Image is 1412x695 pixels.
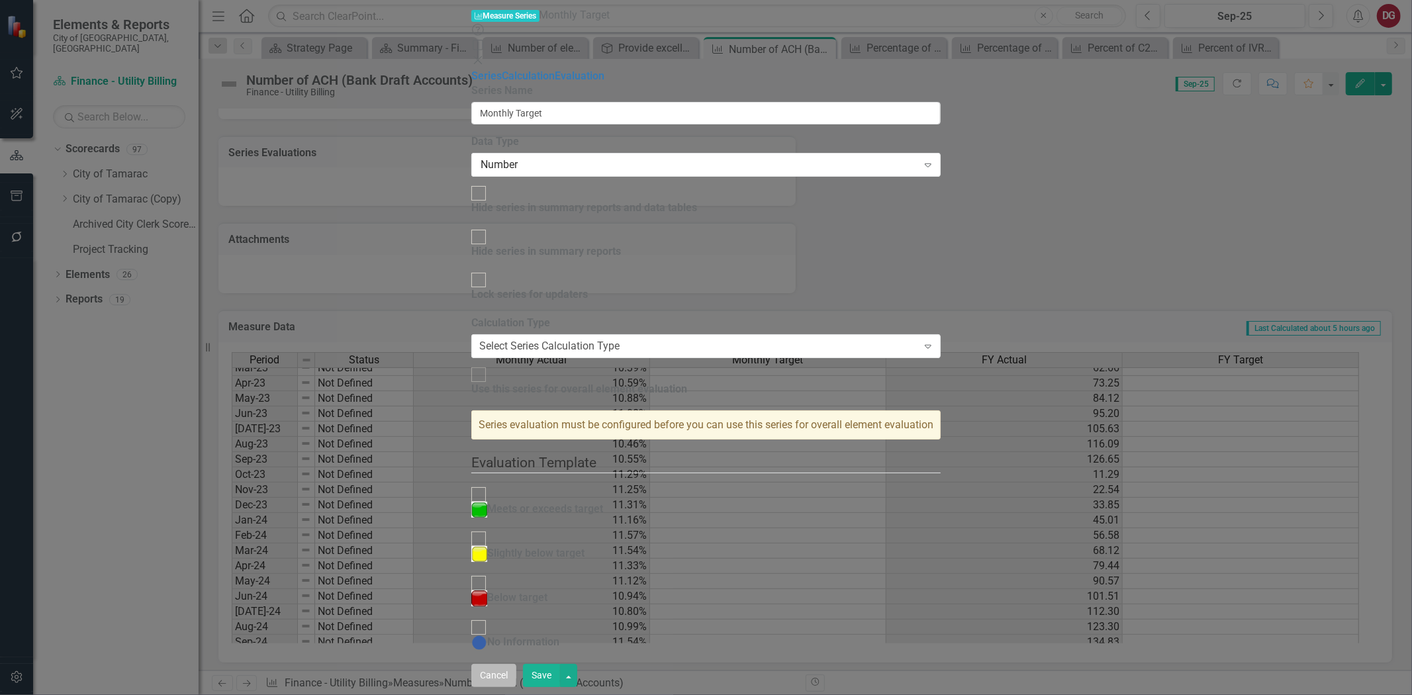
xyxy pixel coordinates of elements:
div: Lock series for updaters [471,287,588,302]
div: Hide series in summary reports [471,244,621,259]
img: Meets or exceeds target [471,502,487,518]
legend: Evaluation Template [471,453,941,473]
div: Series evaluation must be configured before you can use this series for overall element evaluation [471,410,941,440]
label: Calculation Type [471,316,941,331]
button: Save [523,664,560,687]
img: Below target [471,590,487,606]
a: Calculation [502,69,555,82]
img: Slightly below target [471,546,487,562]
span: Monthly Target [540,9,610,21]
div: Below target [471,590,547,606]
div: Number [481,158,918,173]
a: Series [471,69,502,82]
label: Data Type [471,134,941,150]
div: Hide series in summary reports and data tables [471,201,697,216]
a: Evaluation [555,69,604,82]
img: No Information [471,635,487,651]
button: Cancel [471,664,516,687]
label: Series Name [471,83,941,99]
input: Series Name [471,102,941,124]
div: Select Series Calculation Type [479,339,620,354]
span: Measure Series [471,10,540,23]
div: Slightly below target [471,546,585,562]
div: Use this series for overall element evaluation [471,382,687,397]
div: No Information [471,635,559,651]
div: Meets or exceeds target [471,502,603,518]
